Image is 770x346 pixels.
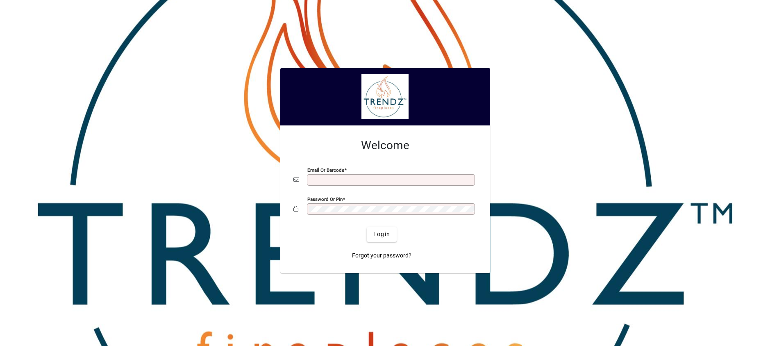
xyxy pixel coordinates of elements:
h2: Welcome [293,139,477,153]
a: Forgot your password? [349,248,415,263]
mat-label: Email or Barcode [307,167,344,173]
span: Login [373,230,390,239]
mat-label: Password or Pin [307,196,343,202]
span: Forgot your password? [352,251,411,260]
button: Login [367,227,397,242]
